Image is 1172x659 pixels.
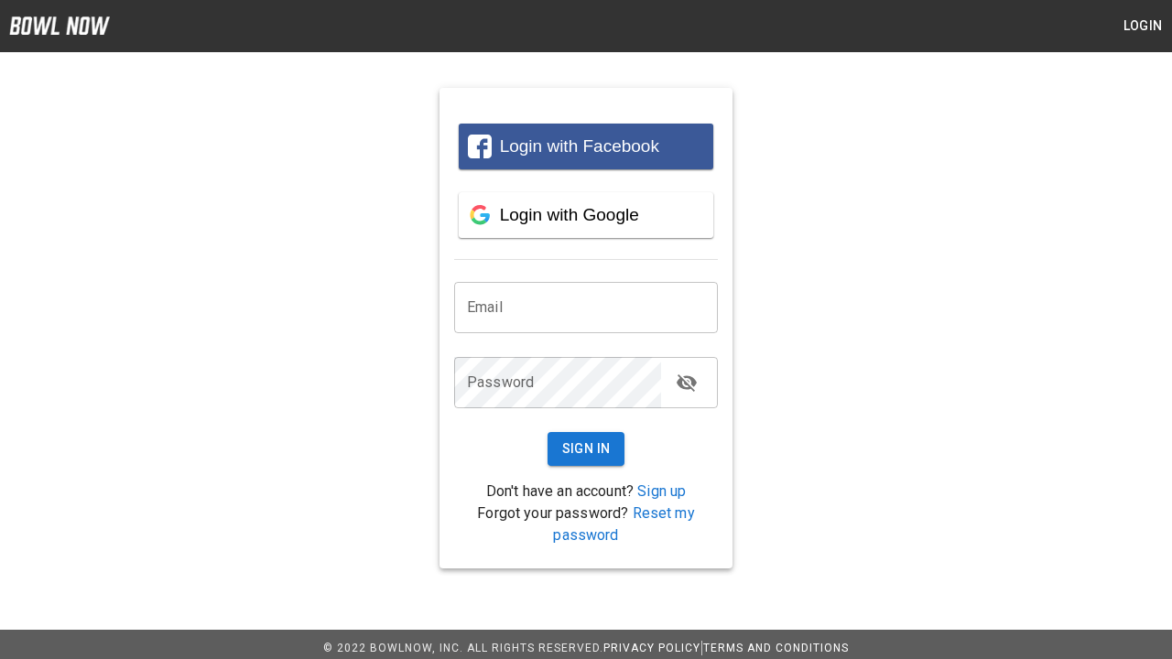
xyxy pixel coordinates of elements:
[454,481,718,502] p: Don't have an account?
[459,124,713,169] button: Login with Facebook
[548,432,625,466] button: Sign In
[637,482,686,500] a: Sign up
[500,136,659,156] span: Login with Facebook
[1113,9,1172,43] button: Login
[500,205,639,224] span: Login with Google
[603,642,700,654] a: Privacy Policy
[9,16,110,35] img: logo
[323,642,603,654] span: © 2022 BowlNow, Inc. All Rights Reserved.
[454,502,718,546] p: Forgot your password?
[459,192,713,238] button: Login with Google
[553,504,694,544] a: Reset my password
[703,642,849,654] a: Terms and Conditions
[668,364,705,401] button: toggle password visibility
